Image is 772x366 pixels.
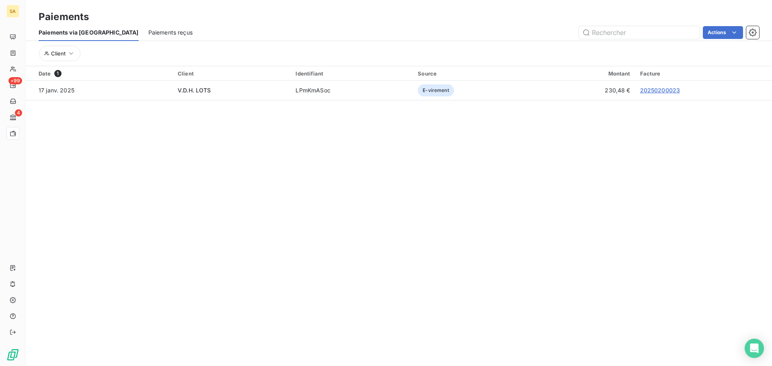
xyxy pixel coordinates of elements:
[54,70,62,77] span: 1
[539,81,635,100] td: 230,48 €
[418,70,534,77] div: Source
[6,79,19,92] a: +99
[178,70,286,77] div: Client
[26,81,173,100] td: 17 janv. 2025
[745,339,764,358] div: Open Intercom Messenger
[291,81,413,100] td: LPmKmASoc
[703,26,743,39] button: Actions
[178,87,211,94] span: V.D.H. LOTS
[39,46,80,61] button: Client
[640,87,680,94] a: 20250200023
[6,348,19,361] img: Logo LeanPay
[51,50,66,57] span: Client
[39,29,139,37] span: Paiements via [GEOGRAPHIC_DATA]
[148,29,193,37] span: Paiements reçus
[296,70,408,77] div: Identifiant
[6,5,19,18] div: SA
[39,70,168,77] div: Date
[15,109,22,117] span: 4
[39,10,89,24] h3: Paiements
[544,70,630,77] div: Montant
[418,84,454,96] span: E-virement
[579,26,700,39] input: Rechercher
[640,70,767,77] div: Facture
[8,77,22,84] span: +99
[6,111,19,124] a: 4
